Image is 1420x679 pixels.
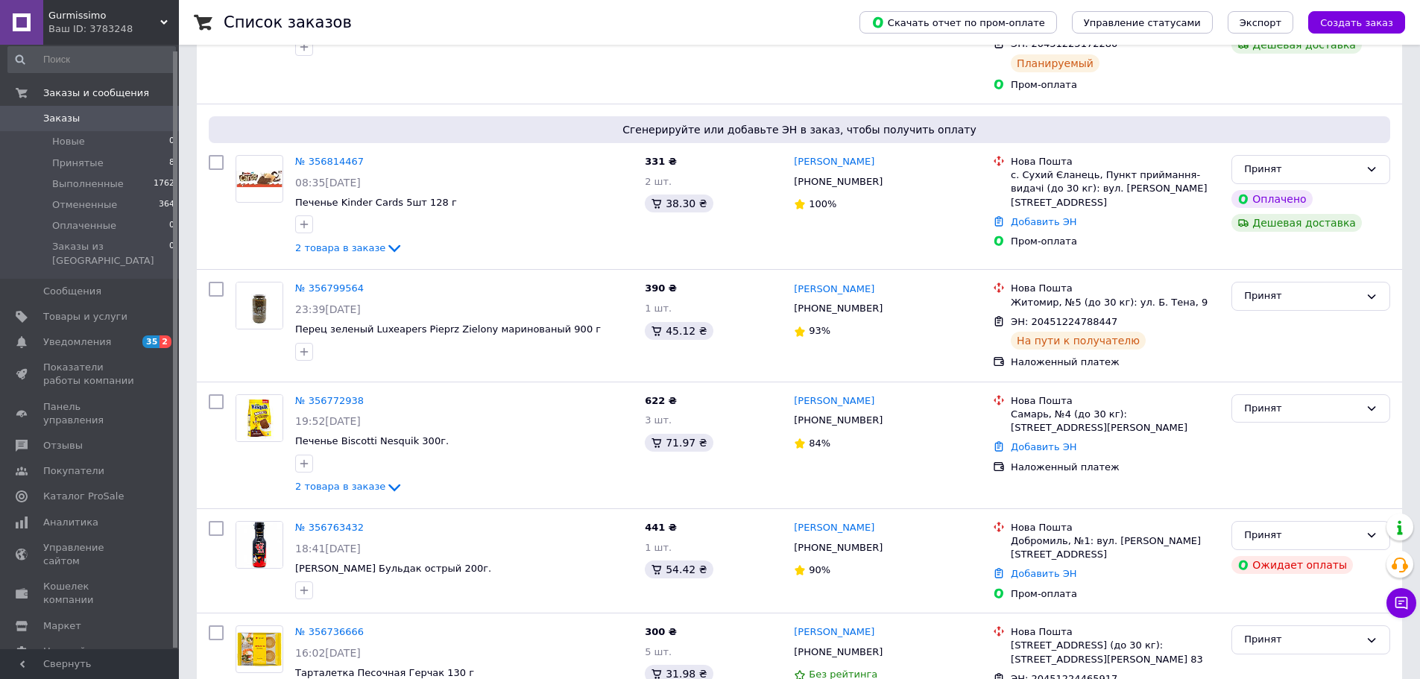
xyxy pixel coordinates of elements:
[154,177,174,191] span: 1762
[1011,316,1117,327] span: ЭН: 20451224788447
[159,198,174,212] span: 364
[794,625,874,639] a: [PERSON_NAME]
[1011,408,1219,435] div: Самарь, №4 (до 30 кг): [STREET_ADDRESS][PERSON_NAME]
[295,481,385,493] span: 2 товара в заказе
[1308,11,1405,34] button: Создать заказ
[1244,528,1360,543] div: Принят
[236,282,283,329] a: Фото товару
[794,282,874,297] a: [PERSON_NAME]
[43,516,98,529] span: Аналитика
[645,176,672,187] span: 2 шт.
[794,521,874,535] a: [PERSON_NAME]
[1231,556,1353,574] div: Ожидает оплаты
[43,490,124,503] span: Каталог ProSale
[295,563,491,574] a: [PERSON_NAME] Бульдак острый 200г.
[1011,54,1099,72] div: Планируемый
[236,282,283,329] img: Фото товару
[1011,639,1219,666] div: [STREET_ADDRESS] (до 30 кг): [STREET_ADDRESS][PERSON_NAME] 83
[295,415,361,427] span: 19:52[DATE]
[43,86,149,100] span: Заказы и сообщения
[791,172,886,192] div: [PHONE_NUMBER]
[645,542,672,553] span: 1 шт.
[1011,568,1076,579] a: Добавить ЭН
[1011,282,1219,295] div: Нова Пошта
[43,464,104,478] span: Покупатели
[52,240,169,267] span: Заказы из [GEOGRAPHIC_DATA]
[809,564,830,575] span: 90%
[1011,441,1076,452] a: Добавить ЭН
[52,157,104,170] span: Принятые
[295,647,361,659] span: 16:02[DATE]
[1011,534,1219,561] div: Добромиль, №1: вул. [PERSON_NAME][STREET_ADDRESS]
[43,112,80,125] span: Заказы
[236,521,283,569] a: Фото товару
[52,219,116,233] span: Оплаченные
[295,177,361,189] span: 08:35[DATE]
[859,11,1057,34] button: Скачать отчет по пром-оплате
[236,522,283,568] img: Фото товару
[1386,588,1416,618] button: Чат с покупателем
[236,156,283,202] img: Фото товару
[645,322,713,340] div: 45.12 ₴
[1244,401,1360,417] div: Принят
[43,400,138,427] span: Панель управления
[169,219,174,233] span: 0
[645,303,672,314] span: 1 шт.
[794,394,874,408] a: [PERSON_NAME]
[7,46,176,73] input: Поиск
[645,626,677,637] span: 300 ₴
[295,667,474,678] a: Тарталетка Песочная Герчак 130 г
[1228,11,1293,34] button: Экспорт
[43,335,111,349] span: Уведомления
[236,155,283,203] a: Фото товару
[1231,36,1362,54] div: Дешевая доставка
[295,242,403,253] a: 2 товара в заказе
[1244,162,1360,177] div: Принят
[1011,168,1219,209] div: с. Сухий Єланець, Пункт приймання-видачі (до 30 кг): вул. [PERSON_NAME][STREET_ADDRESS]
[215,122,1384,137] span: Сгенерируйте или добавьте ЭН в заказ, чтобы получить оплату
[236,629,283,670] img: Фото товару
[295,395,364,406] a: № 356772938
[295,543,361,555] span: 18:41[DATE]
[236,625,283,673] a: Фото товару
[1011,521,1219,534] div: Нова Пошта
[52,177,124,191] span: Выполненные
[295,197,457,208] a: Печенье Kinder Cards 5шт 128 г
[236,394,283,442] a: Фото товару
[645,522,677,533] span: 441 ₴
[295,156,364,167] a: № 356814467
[645,195,713,212] div: 38.30 ₴
[794,155,874,169] a: [PERSON_NAME]
[169,157,174,170] span: 8
[1011,216,1076,227] a: Добавить ЭН
[1011,587,1219,601] div: Пром-оплата
[295,323,601,335] a: Перец зеленый Luxeapers Pieprz Zielony маринованый 900 г
[1011,155,1219,168] div: Нова Пошта
[295,522,364,533] a: № 356763432
[1011,625,1219,639] div: Нова Пошта
[43,580,138,607] span: Кошелек компании
[645,560,713,578] div: 54.42 ₴
[1072,11,1213,34] button: Управление статусами
[1320,17,1393,28] span: Создать заказ
[645,434,713,452] div: 71.97 ₴
[295,435,449,446] span: Печенье Biscotti Nesquik 300г.
[43,645,98,658] span: Настройки
[1011,235,1219,248] div: Пром-оплата
[1011,461,1219,474] div: Наложенный платеж
[43,361,138,388] span: Показатели работы компании
[43,541,138,568] span: Управление сайтом
[1244,288,1360,304] div: Принят
[1231,190,1312,208] div: Оплачено
[48,22,179,36] div: Ваш ID: 3783248
[645,646,672,657] span: 5 шт.
[43,619,81,633] span: Маркет
[43,439,83,452] span: Отзывы
[160,335,171,348] span: 2
[791,642,886,662] div: [PHONE_NUMBER]
[142,335,160,348] span: 35
[48,9,160,22] span: Gurmissimo
[295,242,385,253] span: 2 товара в заказе
[295,481,403,492] a: 2 товара в заказе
